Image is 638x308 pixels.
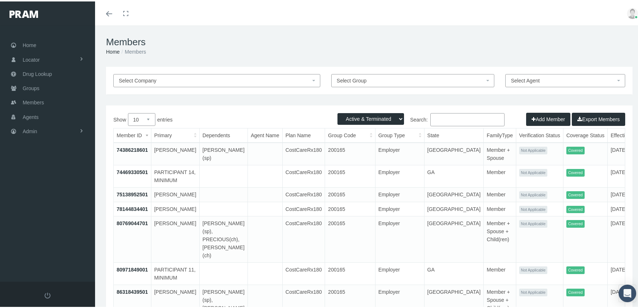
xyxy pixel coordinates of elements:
div: Open Intercom Messenger [619,283,636,301]
a: 75138952501 [117,190,148,196]
td: Employer [375,200,424,215]
a: 74386218601 [117,146,148,151]
span: Not Applicable [519,145,547,153]
td: [PERSON_NAME] [151,186,199,201]
td: CostCareRx180 [282,261,325,284]
span: Covered [566,204,585,212]
td: Member + Spouse + Child(ren) [484,215,516,261]
span: Covered [566,190,585,197]
td: CostCareRx180 [282,215,325,261]
input: Search: [430,112,505,125]
span: Admin [23,123,37,137]
td: Employer [375,215,424,261]
td: PARTICIPANT 14, MINIMUM [151,164,199,186]
button: Export Members [572,111,625,124]
a: 74469330501 [117,168,148,174]
label: Search: [369,112,505,125]
td: 200165 [325,186,375,201]
span: Not Applicable [519,265,547,273]
span: Select Agent [511,76,540,82]
td: [GEOGRAPHIC_DATA] [424,215,484,261]
span: Covered [566,168,585,175]
img: user-placeholder.jpg [627,7,638,18]
td: [GEOGRAPHIC_DATA] [424,186,484,201]
li: Members [120,46,146,54]
td: Member [484,261,516,284]
th: Group Code: activate to sort column ascending [325,127,375,141]
td: GA [424,164,484,186]
td: CostCareRx180 [282,186,325,201]
label: Show entries [113,112,369,124]
th: Verification Status [516,127,563,141]
td: [GEOGRAPHIC_DATA] [424,141,484,164]
span: Groups [23,80,39,94]
span: Covered [566,145,585,153]
td: 200165 [325,141,375,164]
th: Dependents [199,127,248,141]
td: 200165 [325,215,375,261]
td: Employer [375,261,424,284]
td: Member + Spouse [484,141,516,164]
button: Add Member [526,111,570,124]
td: PARTICIPANT 11, MINIMUM [151,261,199,284]
span: Select Group [337,76,367,82]
span: Drug Lookup [23,66,52,80]
span: Locator [23,51,40,65]
td: Member [484,200,516,215]
td: CostCareRx180 [282,141,325,164]
td: Member [484,164,516,186]
td: Member [484,186,516,201]
td: [PERSON_NAME](sp) [199,141,248,164]
span: Covered [566,219,585,226]
td: Employer [375,141,424,164]
h1: Members [106,35,633,46]
th: Member ID: activate to sort column ascending [114,127,151,141]
th: State [424,127,484,141]
span: Covered [566,287,585,295]
span: Covered [566,265,585,273]
span: Not Applicable [519,190,547,197]
th: FamilyType [484,127,516,141]
td: CostCareRx180 [282,200,325,215]
th: Agent Name [248,127,282,141]
td: [PERSON_NAME](sp), PRECIOUS(ch), [PERSON_NAME](ch) [199,215,248,261]
span: Home [23,37,36,51]
th: Coverage Status [563,127,607,141]
span: Not Applicable [519,287,547,295]
td: CostCareRx180 [282,164,325,186]
th: Primary: activate to sort column ascending [151,127,199,141]
td: GA [424,261,484,284]
span: Members [23,94,44,108]
a: 80971849001 [117,265,148,271]
td: 200165 [325,261,375,284]
td: [PERSON_NAME] [151,141,199,164]
span: Agents [23,109,39,123]
td: [PERSON_NAME] [151,200,199,215]
td: [GEOGRAPHIC_DATA] [424,200,484,215]
span: Not Applicable [519,204,547,212]
a: 80769044701 [117,219,148,225]
td: 200165 [325,164,375,186]
td: Employer [375,186,424,201]
td: 200165 [325,200,375,215]
span: Not Applicable [519,168,547,175]
img: PRAM_20_x_78.png [10,9,38,16]
select: Showentries [128,112,155,124]
span: Not Applicable [519,219,547,226]
th: Group Type: activate to sort column ascending [375,127,424,141]
a: 86318439501 [117,288,148,293]
th: Plan Name [282,127,325,141]
a: Home [106,47,120,53]
a: 78144834401 [117,205,148,211]
td: [PERSON_NAME] [151,215,199,261]
td: Employer [375,164,424,186]
span: Select Company [119,76,156,82]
